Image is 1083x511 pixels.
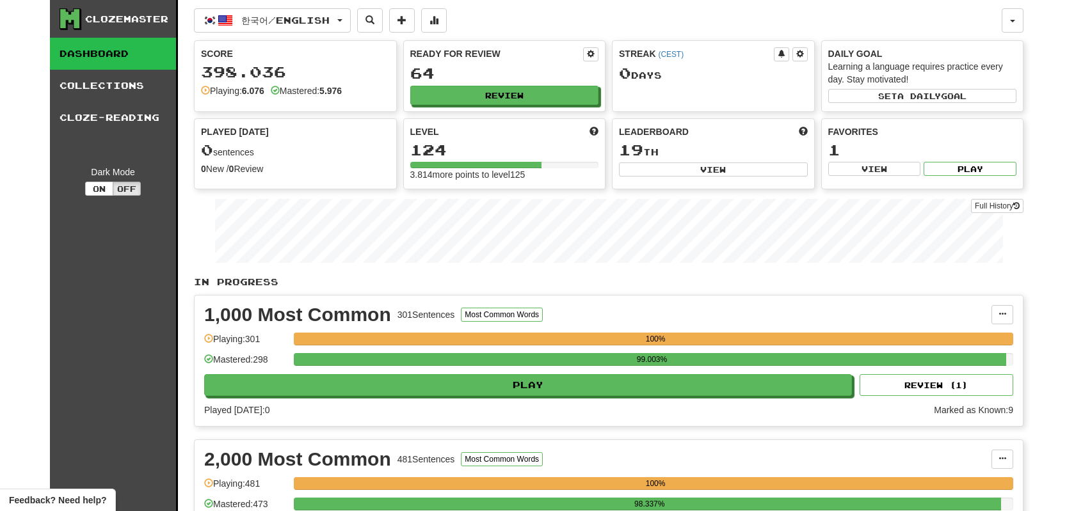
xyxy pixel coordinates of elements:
div: 301 Sentences [397,308,455,321]
span: This week in points, UTC [799,125,808,138]
span: a daily [897,91,941,100]
span: 0 [201,141,213,159]
button: More stats [421,8,447,33]
a: Collections [50,70,176,102]
strong: 6.076 [242,86,264,96]
button: Review (1) [860,374,1013,396]
div: 98.337% [298,498,1001,510]
div: 124 [410,142,599,158]
div: Day s [619,65,808,82]
a: Cloze-Reading [50,102,176,134]
div: 3.814 more points to level 125 [410,168,599,181]
div: th [619,142,808,159]
div: 2,000 Most Common [204,450,391,469]
strong: 5.976 [319,86,342,96]
span: Level [410,125,439,138]
div: Mastered: [271,84,342,97]
strong: 0 [201,164,206,174]
span: 0 [619,64,631,82]
div: Playing: 481 [204,477,287,498]
div: Learning a language requires practice every day. Stay motivated! [828,60,1017,86]
div: Playing: 301 [204,333,287,354]
div: Streak [619,47,774,60]
div: Mastered: 298 [204,353,287,374]
div: New / Review [201,162,390,175]
button: Most Common Words [461,308,543,322]
div: 481 Sentences [397,453,455,466]
div: 99.003% [298,353,1006,366]
button: Add sentence to collection [389,8,415,33]
button: Play [204,374,852,396]
div: Clozemaster [85,13,168,26]
span: Leaderboard [619,125,689,138]
div: 100% [298,333,1013,345]
div: Daily Goal [828,47,1017,60]
button: Off [113,182,141,196]
button: View [828,162,921,176]
div: Marked as Known: 9 [934,404,1013,416]
button: Seta dailygoal [828,89,1017,103]
button: On [85,182,113,196]
span: Played [DATE] [201,125,269,138]
a: Full History [971,199,1023,213]
span: 19 [619,141,643,159]
div: Dark Mode [60,166,166,178]
strong: 0 [229,164,234,174]
div: 64 [410,65,599,81]
div: 100% [298,477,1013,490]
span: Played [DATE]: 0 [204,405,269,415]
div: Score [201,47,390,60]
div: Favorites [828,125,1017,138]
button: 한국어/English [194,8,351,33]
div: Ready for Review [410,47,584,60]
a: Dashboard [50,38,176,70]
span: Score more points to level up [590,125,598,138]
div: 398.036 [201,64,390,80]
div: 1 [828,142,1017,158]
div: Playing: [201,84,264,97]
button: View [619,162,808,177]
button: Play [924,162,1016,176]
span: 한국어 / English [241,15,330,26]
p: In Progress [194,276,1023,288]
button: Most Common Words [461,452,543,466]
div: sentences [201,142,390,159]
button: Review [410,86,599,105]
a: (CEST) [658,50,684,59]
span: Open feedback widget [9,494,106,507]
div: 1,000 Most Common [204,305,391,324]
button: Search sentences [357,8,383,33]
